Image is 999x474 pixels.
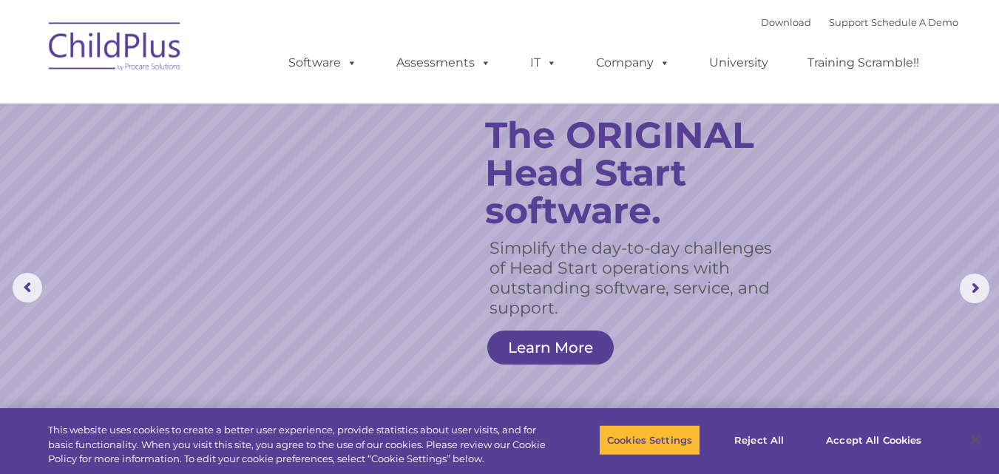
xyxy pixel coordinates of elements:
[829,16,868,28] a: Support
[48,423,549,467] div: This website uses cookies to create a better user experience, provide statistics about user visit...
[490,238,782,318] rs-layer: Simplify the day-to-day challenges of Head Start operations with outstanding software, service, a...
[485,116,797,229] rs-layer: The ORIGINAL Head Start software.
[581,48,685,78] a: Company
[487,331,614,365] a: Learn More
[959,424,992,456] button: Close
[713,424,805,456] button: Reject All
[761,16,811,28] a: Download
[871,16,958,28] a: Schedule A Demo
[274,48,372,78] a: Software
[599,424,700,456] button: Cookies Settings
[793,48,934,78] a: Training Scramble!!
[41,12,189,86] img: ChildPlus by Procare Solutions
[382,48,506,78] a: Assessments
[818,424,929,456] button: Accept All Cookies
[694,48,783,78] a: University
[515,48,572,78] a: IT
[761,16,958,28] font: |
